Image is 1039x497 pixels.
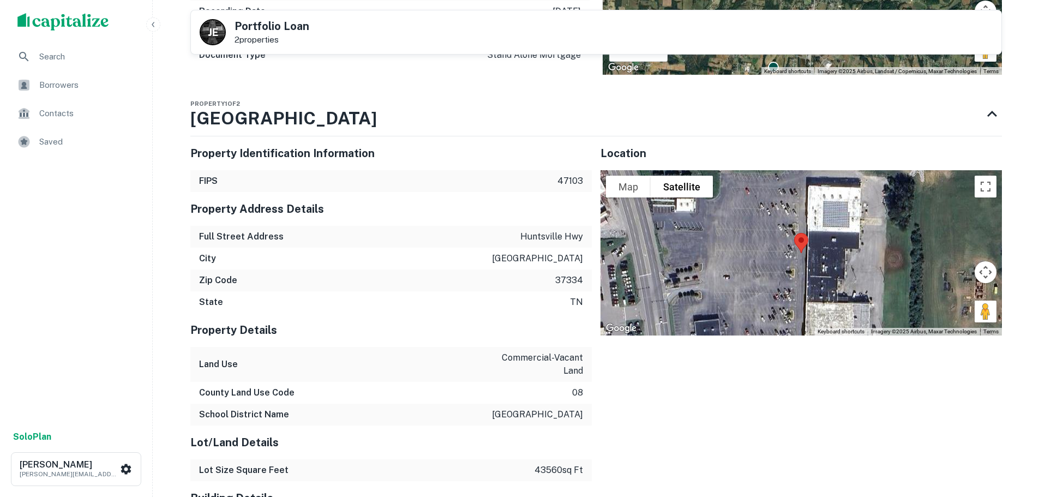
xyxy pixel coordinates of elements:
[492,252,583,265] p: [GEOGRAPHIC_DATA]
[975,176,996,197] button: Toggle fullscreen view
[975,301,996,322] button: Drag Pegman onto the map to open Street View
[199,252,216,265] h6: City
[605,61,641,75] img: Google
[11,452,141,486] button: [PERSON_NAME][PERSON_NAME][EMAIL_ADDRESS][DOMAIN_NAME]
[199,296,223,309] h6: State
[555,274,583,287] p: 37334
[208,25,217,40] p: J E
[975,261,996,283] button: Map camera controls
[552,5,581,18] p: [DATE]
[199,386,295,399] h6: County Land Use Code
[871,328,977,334] span: Imagery ©2025 Airbus, Maxar Technologies
[492,408,583,421] p: [GEOGRAPHIC_DATA]
[975,1,996,22] button: Map camera controls
[9,44,143,70] a: Search
[190,92,1002,136] div: Property1of2[GEOGRAPHIC_DATA]
[190,100,240,107] span: Property 1 of 2
[235,35,309,45] p: 2 properties
[603,321,639,336] a: Open this area in Google Maps (opens a new window)
[485,351,583,378] p: commercial-vacant land
[20,460,118,469] h6: [PERSON_NAME]
[199,230,284,243] h6: Full Street Address
[190,434,592,451] h5: Lot/Land Details
[9,72,143,98] a: Borrowers
[17,13,109,31] img: capitalize-logo.png
[199,358,238,371] h6: Land Use
[20,469,118,479] p: [PERSON_NAME][EMAIL_ADDRESS][DOMAIN_NAME]
[606,176,651,197] button: Show street map
[534,464,583,477] p: 43560 sq ft
[570,296,583,309] p: tn
[651,176,713,197] button: Show satellite imagery
[9,129,143,155] a: Saved
[13,432,51,442] strong: Solo Plan
[818,328,864,336] button: Keyboard shortcuts
[520,230,583,243] p: huntsville hwy
[39,79,137,92] span: Borrowers
[983,328,999,334] a: Terms (opens in new tab)
[235,21,309,32] h5: Portfolio Loan
[190,322,592,338] h5: Property Details
[984,410,1039,462] iframe: Chat Widget
[764,68,811,75] button: Keyboard shortcuts
[190,105,377,131] h3: [GEOGRAPHIC_DATA]
[983,68,999,74] a: Terms (opens in new tab)
[600,145,1002,161] h5: Location
[13,430,51,444] a: SoloPlan
[199,175,218,188] h6: FIPS
[39,135,137,148] span: Saved
[199,274,237,287] h6: Zip Code
[39,50,137,63] span: Search
[190,201,592,217] h5: Property Address Details
[603,321,639,336] img: Google
[572,386,583,399] p: 08
[557,175,583,188] p: 47103
[199,5,266,18] h6: Recording Date
[39,107,137,120] span: Contacts
[199,408,289,421] h6: School District Name
[605,61,641,75] a: Open this area in Google Maps (opens a new window)
[190,145,592,161] h5: Property Identification Information
[818,68,977,74] span: Imagery ©2025 Airbus, Landsat / Copernicus, Maxar Technologies
[9,100,143,127] a: Contacts
[199,464,289,477] h6: Lot Size Square Feet
[487,49,581,62] p: stand alone mortgage
[199,49,266,62] h6: Document Type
